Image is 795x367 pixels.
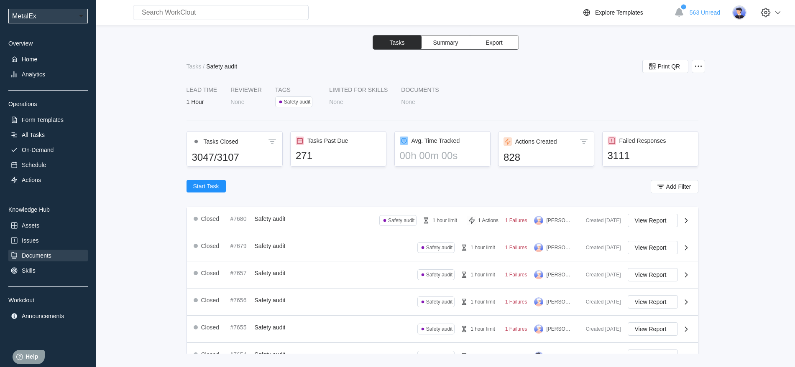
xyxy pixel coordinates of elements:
span: View Report [635,245,667,251]
a: Closed#7679Safety auditSafety audit1 hour limit1 Failures[PERSON_NAME]Created [DATE]View Report [187,234,698,261]
div: Created [DATE] [579,245,621,251]
button: View Report [628,268,678,281]
span: Summary [433,40,458,46]
div: #7680 [230,215,251,222]
div: #7657 [230,270,251,276]
div: LEAD TIME [187,86,217,93]
img: user-3.png [534,270,543,279]
div: #7656 [230,297,251,304]
div: 1 Hour [187,99,204,105]
span: Start Task [193,183,219,189]
img: user-3.png [534,297,543,306]
div: Documents [22,252,51,259]
div: Workclout [8,297,88,304]
div: Documents [401,86,439,93]
div: None [230,99,244,105]
div: Safety audit [284,99,310,105]
div: Issues [22,237,38,244]
span: View Report [635,299,667,305]
div: Failed Responses [619,137,666,144]
div: Assets [22,222,39,229]
div: / [203,63,205,70]
button: View Report [628,214,678,227]
div: Tasks Past Due [307,137,348,144]
div: Home [22,56,37,63]
div: Created [DATE] [579,218,621,223]
img: user-3.png [534,216,543,225]
div: [PERSON_NAME] [547,245,573,251]
a: Actions [8,174,88,186]
div: 00h 00m 00s [400,150,485,162]
a: Schedule [8,159,88,171]
div: Avg. Time Tracked [412,137,460,144]
img: user-5.png [534,352,543,361]
a: Explore Templates [582,8,670,18]
div: Safety audit [206,63,237,70]
a: Announcements [8,310,88,322]
a: Skills [8,265,88,276]
div: [PERSON_NAME] [547,218,573,223]
div: LIMITED FOR SKILLS [329,86,388,93]
button: Add Filter [651,180,698,193]
span: Safety audit [255,351,286,358]
div: Safety audit [388,218,414,223]
a: Closed#7656Safety auditSafety audit1 hour limit1 Failures[PERSON_NAME]Created [DATE]View Report [187,289,698,316]
div: 1 hour limit [470,245,495,251]
button: View Report [628,349,678,363]
div: Actions Created [515,138,557,145]
div: All Tasks [22,132,45,138]
div: [PERSON_NAME] [547,299,573,305]
div: Safety audit [426,299,452,305]
div: Created [DATE] [579,326,621,332]
button: View Report [628,322,678,336]
a: Home [8,53,88,65]
div: Knowledge Hub [8,206,88,213]
div: 1 Failures [505,218,527,223]
a: Closed#7655Safety auditSafety audit1 hour limit1 Failures[PERSON_NAME]Created [DATE]View Report [187,316,698,343]
span: View Report [635,272,667,278]
span: 563 Unread [690,9,720,16]
div: 1 Failures [505,272,527,278]
div: 3111 [608,150,693,162]
div: Schedule [22,162,46,168]
div: Closed [201,351,220,358]
div: #7654 [230,351,251,358]
div: Tags [275,86,316,93]
button: View Report [628,241,678,254]
div: [PERSON_NAME] [547,272,573,278]
div: Closed [201,297,220,304]
div: Closed [201,270,220,276]
div: Safety audit [426,353,452,359]
div: Closed [201,324,220,331]
div: [PERSON_NAME] [547,353,573,359]
span: Tasks [390,40,405,46]
div: 1 hour limit [470,353,495,359]
div: Safety audit [426,245,452,251]
div: Actions [22,177,41,183]
a: Documents [8,250,88,261]
div: 1 Failures [505,353,527,359]
div: Safety audit [426,326,452,332]
a: Issues [8,235,88,246]
div: Closed [201,215,220,222]
div: Skills [22,267,36,274]
div: Closed [201,243,220,249]
div: Safety audit [426,272,452,278]
img: user-3.png [534,243,543,252]
div: On-Demand [22,147,54,153]
button: Summary [422,35,470,49]
div: Form Templates [22,116,64,123]
div: 828 [504,152,589,163]
div: Overview [8,40,88,47]
span: Safety audit [255,270,286,276]
div: None [329,99,343,105]
span: Add Filter [666,184,691,190]
button: Print QR [642,60,688,73]
span: View Report [635,353,667,359]
a: Assets [8,220,88,231]
img: user-5.png [732,5,746,20]
div: 1 Failures [505,299,527,305]
div: Explore Templates [595,9,643,16]
div: Created [DATE] [579,299,621,305]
